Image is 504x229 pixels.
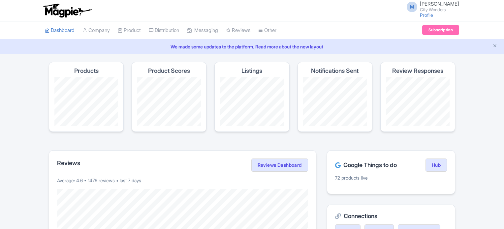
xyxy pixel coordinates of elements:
[149,21,179,40] a: Distribution
[148,68,190,74] h4: Product Scores
[311,68,359,74] h4: Notifications Sent
[492,43,497,50] button: Close announcement
[42,3,93,18] img: logo-ab69f6fb50320c5b225c76a69d11143b.png
[187,21,218,40] a: Messaging
[407,2,417,12] span: M
[335,174,447,181] p: 72 products live
[392,68,443,74] h4: Review Responses
[422,25,459,35] a: Subscription
[82,21,110,40] a: Company
[335,162,397,168] h2: Google Things to do
[425,158,447,172] a: Hub
[420,1,459,7] span: [PERSON_NAME]
[258,21,276,40] a: Other
[241,68,262,74] h4: Listings
[420,12,433,18] a: Profile
[57,160,80,166] h2: Reviews
[4,43,500,50] a: We made some updates to the platform. Read more about the new layout
[335,213,447,219] h2: Connections
[118,21,141,40] a: Product
[251,158,308,172] a: Reviews Dashboard
[226,21,250,40] a: Reviews
[403,1,459,12] a: M [PERSON_NAME] City Wonders
[57,177,308,184] p: Average: 4.6 • 1476 reviews • last 7 days
[74,68,99,74] h4: Products
[420,8,459,12] small: City Wonders
[45,21,75,40] a: Dashboard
